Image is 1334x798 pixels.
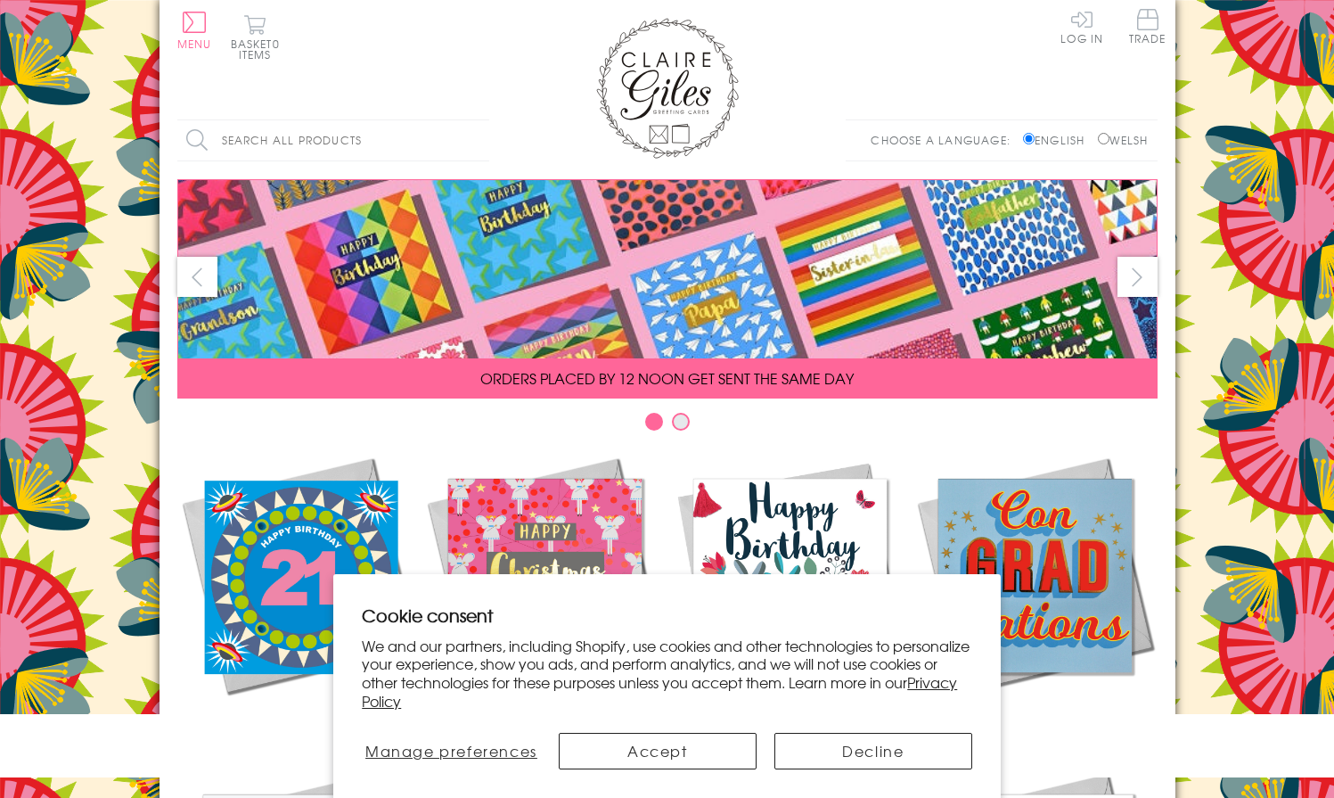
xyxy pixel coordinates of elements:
[667,453,913,733] a: Birthdays
[177,120,489,160] input: Search all products
[1023,133,1035,144] input: English
[177,257,217,297] button: prev
[422,453,667,733] a: Christmas
[1098,133,1109,144] input: Welsh
[1098,132,1149,148] label: Welsh
[989,712,1081,733] span: Academic
[871,132,1019,148] p: Choose a language:
[239,36,280,62] span: 0 items
[1060,9,1103,44] a: Log In
[1117,257,1158,297] button: next
[480,367,854,389] span: ORDERS PLACED BY 12 NOON GET SENT THE SAME DAY
[362,671,957,712] a: Privacy Policy
[672,413,690,431] button: Carousel Page 2
[365,740,537,761] span: Manage preferences
[774,733,972,769] button: Decline
[559,733,757,769] button: Accept
[177,453,422,733] a: New Releases
[362,733,540,769] button: Manage preferences
[1023,132,1093,148] label: English
[231,14,280,60] button: Basket0 items
[913,453,1158,733] a: Academic
[1129,9,1166,44] span: Trade
[177,12,212,49] button: Menu
[362,603,972,628] h2: Cookie consent
[362,637,972,711] p: We and our partners, including Shopify, use cookies and other technologies to personalize your ex...
[471,120,489,160] input: Search
[241,712,357,733] span: New Releases
[1129,9,1166,47] a: Trade
[177,412,1158,440] div: Carousel Pagination
[645,413,663,431] button: Carousel Page 1 (Current Slide)
[596,18,739,159] img: Claire Giles Greetings Cards
[177,36,212,52] span: Menu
